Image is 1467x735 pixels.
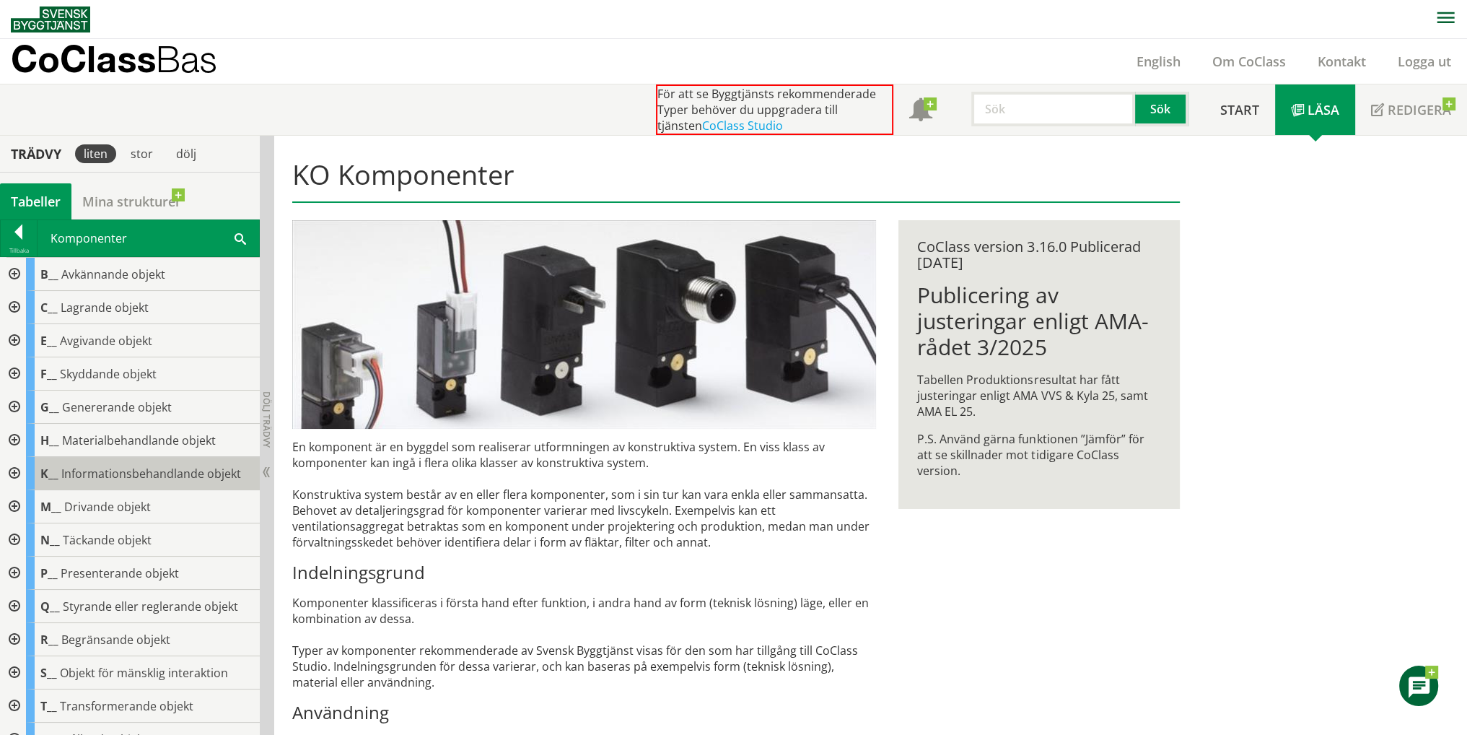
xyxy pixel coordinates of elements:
[1355,84,1467,135] a: Redigera
[292,220,876,429] img: pilotventiler.jpg
[61,466,241,482] span: Informationsbehandlande objekt
[917,431,1160,479] p: P.S. Använd gärna funktionen ”Jämför” för att se skillnader mot tidigare CoClass version.
[1220,101,1259,118] span: Start
[60,366,157,382] span: Skyddande objekt
[75,144,116,163] div: liten
[1275,84,1355,135] a: Läsa
[1308,101,1339,118] span: Läsa
[292,158,1179,203] h1: KO Komponenter
[71,183,192,219] a: Mina strukturer
[1204,84,1275,135] a: Start
[1388,101,1451,118] span: Redigera
[40,698,57,714] span: T__
[60,333,152,349] span: Avgivande objekt
[1196,53,1302,70] a: Om CoClass
[260,391,273,448] span: Dölj trädvy
[656,84,893,135] div: För att se Byggtjänsts rekommenderade Typer behöver du uppgradera till tjänsten
[40,399,59,415] span: G__
[122,144,162,163] div: stor
[11,51,217,67] p: CoClass
[40,532,60,548] span: N__
[3,146,69,162] div: Trädvy
[61,565,179,581] span: Presenterande objekt
[909,100,932,123] span: Notifikationer
[40,665,57,681] span: S__
[11,6,90,32] img: Svensk Byggtjänst
[917,282,1160,360] h1: Publicering av justeringar enligt AMA-rådet 3/2025
[38,220,259,256] div: Komponenter
[292,562,876,583] h3: Indelningsgrund
[63,532,152,548] span: Täckande objekt
[64,499,151,515] span: Drivande objekt
[60,698,193,714] span: Transformerande objekt
[167,144,205,163] div: dölj
[40,366,57,382] span: F__
[40,466,58,482] span: K__
[40,632,58,648] span: R__
[61,266,165,282] span: Avkännande objekt
[292,702,876,723] h3: Användning
[1302,53,1382,70] a: Kontakt
[40,499,61,515] span: M__
[62,432,216,448] span: Materialbehandlande objekt
[40,565,58,581] span: P__
[11,39,248,84] a: CoClassBas
[702,118,783,134] a: CoClass Studio
[60,665,228,681] span: Objekt för mänsklig interaktion
[40,432,59,448] span: H__
[971,92,1135,126] input: Sök
[1,245,37,256] div: Tillbaka
[62,399,172,415] span: Genererande objekt
[61,632,170,648] span: Begränsande objekt
[40,333,57,349] span: E__
[1382,53,1467,70] a: Logga ut
[1135,92,1188,126] button: Sök
[40,266,58,282] span: B__
[1121,53,1196,70] a: English
[61,300,149,316] span: Lagrande objekt
[40,300,58,316] span: C__
[40,599,60,614] span: Q__
[235,230,246,245] span: Sök i tabellen
[917,239,1160,271] div: CoClass version 3.16.0 Publicerad [DATE]
[156,38,217,80] span: Bas
[917,372,1160,419] p: Tabellen Produktionsresultat har fått justeringar enligt AMA VVS & Kyla 25, samt AMA EL 25.
[63,599,238,614] span: Styrande eller reglerande objekt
